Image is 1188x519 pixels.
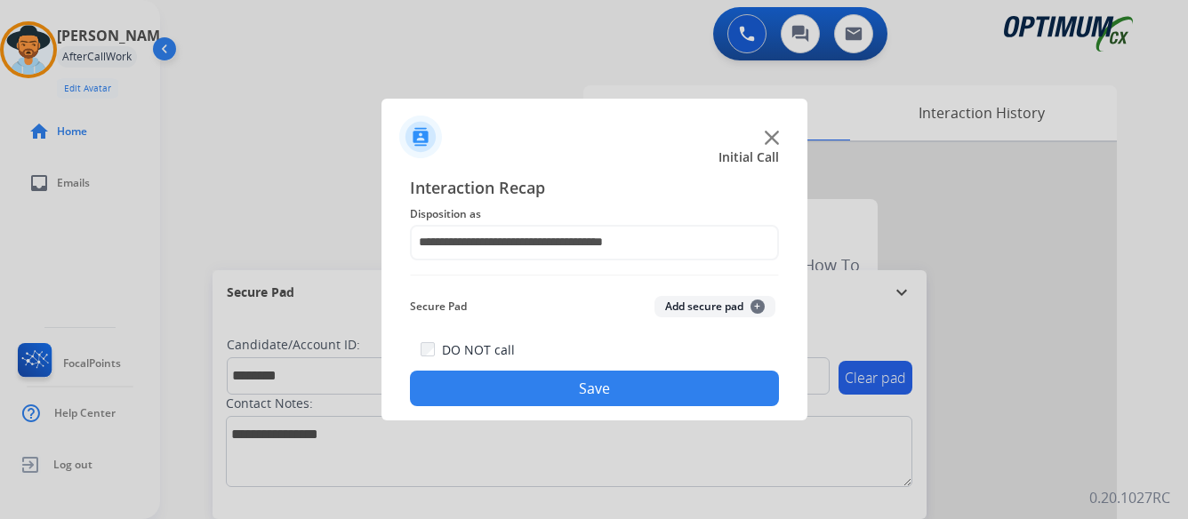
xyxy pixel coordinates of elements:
label: DO NOT call [442,341,515,359]
button: Add secure pad+ [654,296,775,317]
span: Secure Pad [410,296,467,317]
span: Interaction Recap [410,175,779,204]
p: 0.20.1027RC [1089,487,1170,508]
img: contactIcon [399,116,442,158]
img: contact-recap-line.svg [410,275,779,275]
span: Initial Call [718,148,779,166]
button: Save [410,371,779,406]
span: + [751,299,765,314]
span: Disposition as [410,204,779,225]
